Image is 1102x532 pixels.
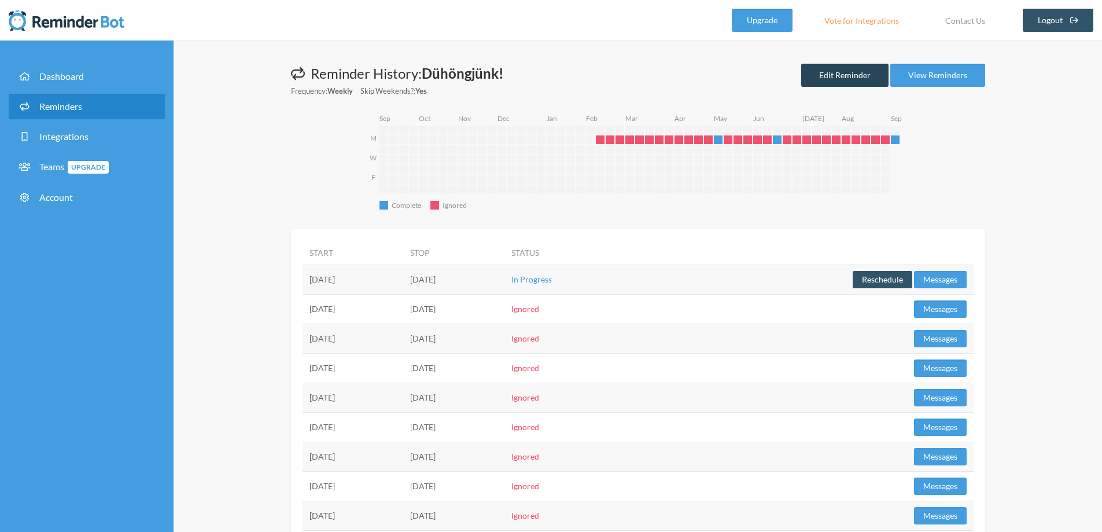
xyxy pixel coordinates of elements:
[504,294,644,324] td: Ignored
[504,265,644,294] td: In Progress
[291,64,504,83] h1: Reminder History:
[370,134,376,142] text: M
[914,507,967,524] button: Messages
[9,64,165,89] a: Dashboard
[914,300,967,318] button: Messages
[371,173,375,182] text: F
[853,271,912,288] button: Reschedule
[370,153,377,162] text: W
[732,9,793,32] a: Upgrade
[39,131,89,142] span: Integrations
[504,324,644,353] td: Ignored
[303,294,404,324] td: [DATE]
[39,101,82,112] span: Reminders
[504,471,644,501] td: Ignored
[422,65,504,82] strong: Dühöngjünk!
[1023,9,1094,32] a: Logout
[504,412,644,442] td: Ignored
[443,201,467,210] text: Ignored
[403,412,504,442] td: [DATE]
[9,185,165,210] a: Account
[327,86,353,96] strong: Weekly
[303,471,404,501] td: [DATE]
[497,114,510,123] text: Dec
[9,154,165,180] a: TeamsUpgrade
[714,114,728,123] text: May
[303,383,404,412] td: [DATE]
[415,86,427,96] strong: Yes
[9,124,165,149] a: Integrations
[504,442,644,471] td: Ignored
[458,114,471,123] text: Nov
[504,353,644,383] td: Ignored
[392,201,421,210] text: Complete
[914,419,967,436] button: Messages
[890,64,985,87] a: View Reminders
[891,114,902,123] text: Sep
[39,192,73,203] span: Account
[303,412,404,442] td: [DATE]
[914,330,967,347] button: Messages
[303,353,404,383] td: [DATE]
[675,114,686,123] text: Apr
[810,9,913,32] a: Vote for Integrations
[625,114,638,123] text: Mar
[403,353,504,383] td: [DATE]
[303,324,404,353] td: [DATE]
[303,501,404,530] td: [DATE]
[403,265,504,294] td: [DATE]
[403,471,504,501] td: [DATE]
[914,389,967,406] button: Messages
[68,161,109,174] span: Upgrade
[303,241,404,265] th: Start
[753,114,764,123] text: Jun
[403,324,504,353] td: [DATE]
[802,114,824,123] text: [DATE]
[842,114,854,123] text: Aug
[914,359,967,377] button: Messages
[914,478,967,495] button: Messages
[403,442,504,471] td: [DATE]
[291,86,353,97] small: Frequency:
[403,501,504,530] td: [DATE]
[360,86,427,97] small: Skip Weekends?:
[419,114,431,123] text: Oct
[303,442,404,471] td: [DATE]
[914,448,967,465] button: Messages
[379,114,390,123] text: Sep
[801,64,889,87] a: Edit Reminder
[586,114,598,123] text: Feb
[547,114,557,123] text: Jan
[403,383,504,412] td: [DATE]
[504,383,644,412] td: Ignored
[303,265,404,294] td: [DATE]
[931,9,1000,32] a: Contact Us
[403,241,504,265] th: Stop
[9,9,124,32] img: Reminder Bot
[39,161,109,172] span: Teams
[403,294,504,324] td: [DATE]
[504,501,644,530] td: Ignored
[39,71,84,82] span: Dashboard
[914,271,967,288] button: Messages
[504,241,644,265] th: Status
[9,94,165,119] a: Reminders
